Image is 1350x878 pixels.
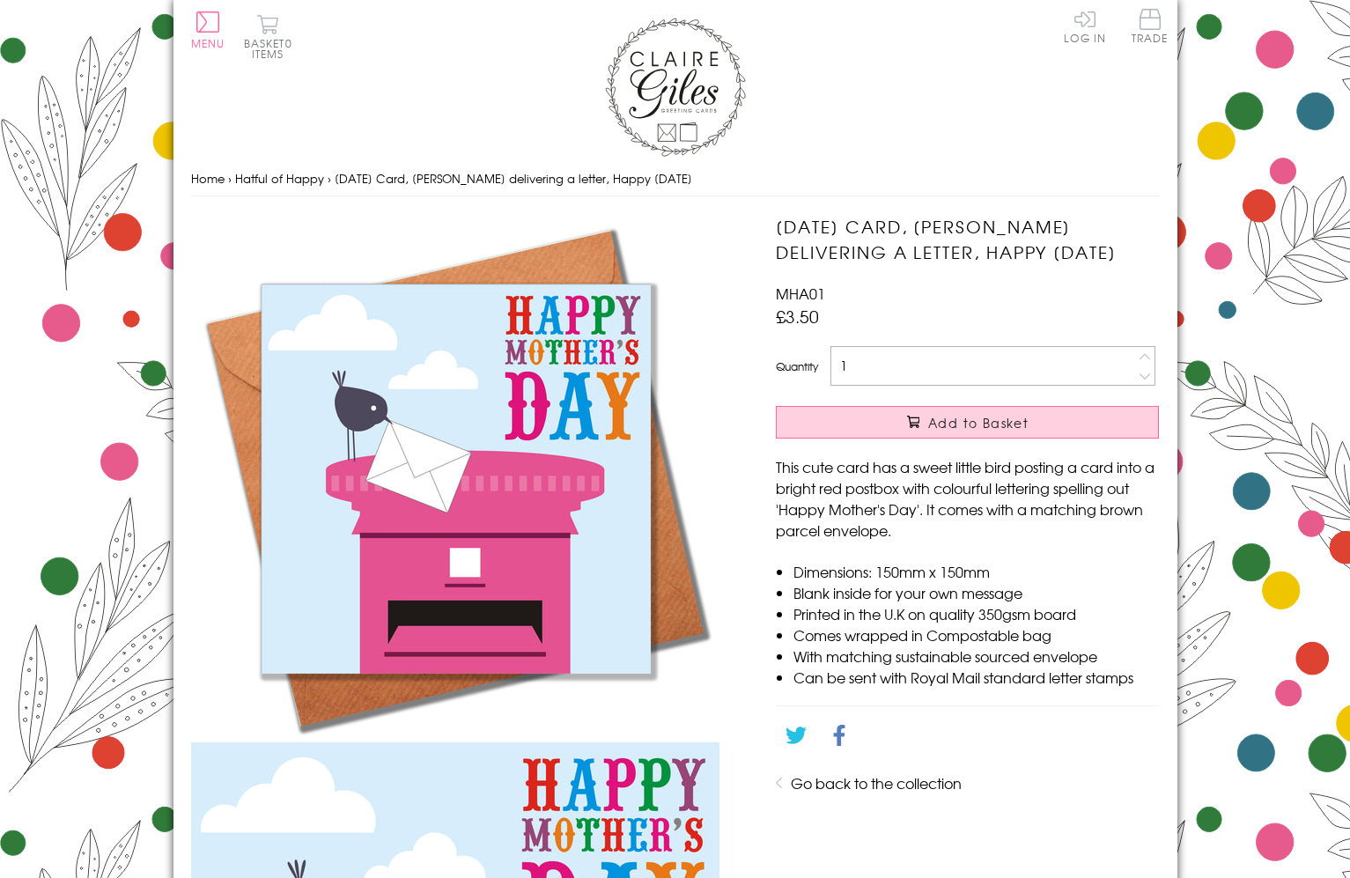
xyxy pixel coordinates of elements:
a: Go back to the collection [791,772,962,793]
span: £3.50 [776,304,819,328]
button: Menu [191,11,225,48]
span: › [328,170,331,187]
span: Trade [1132,9,1169,43]
span: › [228,170,232,187]
li: Comes wrapped in Compostable bag [793,624,1159,646]
li: Dimensions: 150mm x 150mm [793,561,1159,582]
a: Trade [1132,9,1169,47]
label: Quantity [776,358,818,374]
li: Can be sent with Royal Mail standard letter stamps [793,667,1159,688]
span: 0 items [252,35,292,62]
a: Hatful of Happy [235,170,324,187]
img: Claire Giles Greetings Cards [605,18,746,157]
li: Printed in the U.K on quality 350gsm board [793,603,1159,624]
span: Add to Basket [928,414,1029,432]
span: MHA01 [776,283,825,304]
nav: breadcrumbs [191,161,1160,197]
span: Menu [191,35,225,51]
a: Log In [1064,9,1106,43]
button: Basket0 items [244,14,292,59]
h1: [DATE] Card, [PERSON_NAME] delivering a letter, Happy [DATE] [776,214,1159,265]
li: Blank inside for your own message [793,582,1159,603]
span: [DATE] Card, [PERSON_NAME] delivering a letter, Happy [DATE] [335,170,692,187]
button: Add to Basket [776,406,1159,439]
p: This cute card has a sweet little bird posting a card into a bright red postbox with colourful le... [776,456,1159,541]
a: Home [191,170,225,187]
img: Mother's Day Card, Bird delivering a letter, Happy Mother's Day [191,214,719,742]
li: With matching sustainable sourced envelope [793,646,1159,667]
